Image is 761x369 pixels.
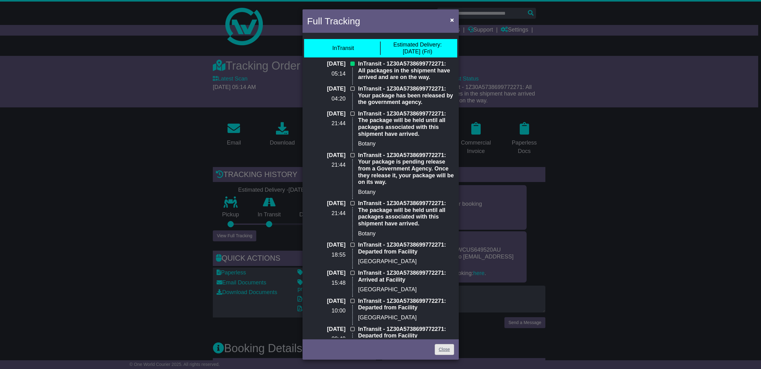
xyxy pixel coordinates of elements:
[307,326,346,333] p: [DATE]
[307,200,346,207] p: [DATE]
[307,307,346,314] p: 10:00
[307,14,360,28] h4: Full Tracking
[307,210,346,217] p: 21:44
[450,16,454,23] span: ×
[307,242,346,248] p: [DATE]
[307,152,346,159] p: [DATE]
[307,336,346,342] p: 09:49
[307,280,346,287] p: 15:48
[358,314,454,321] p: [GEOGRAPHIC_DATA]
[307,61,346,67] p: [DATE]
[447,13,457,26] button: Close
[307,71,346,77] p: 05:14
[358,200,454,227] p: InTransit - 1Z30A5738699772271: The package will be held until all packages associated with this ...
[435,344,454,355] a: Close
[358,242,454,255] p: InTransit - 1Z30A5738699772271: Departed from Facility
[358,152,454,186] p: InTransit - 1Z30A5738699772271: Your package is pending release from a Government Agency. Once th...
[358,140,454,147] p: Botany
[358,86,454,106] p: InTransit - 1Z30A5738699772271: Your package has been released by the government agency.
[307,86,346,92] p: [DATE]
[393,42,442,55] div: [DATE] (Fri)
[358,286,454,293] p: [GEOGRAPHIC_DATA]
[358,258,454,265] p: [GEOGRAPHIC_DATA]
[307,96,346,102] p: 04:20
[307,111,346,117] p: [DATE]
[358,61,454,81] p: InTransit - 1Z30A5738699772271: All packages in the shipment have arrived and are on the way.
[358,298,454,311] p: InTransit - 1Z30A5738699772271: Departed from Facility
[307,298,346,305] p: [DATE]
[358,230,454,237] p: Botany
[358,189,454,196] p: Botany
[307,270,346,277] p: [DATE]
[358,326,454,339] p: InTransit - 1Z30A5738699772271: Departed from Facility
[307,252,346,258] p: 18:55
[307,120,346,127] p: 21:44
[358,270,454,283] p: InTransit - 1Z30A5738699772271: Arrived at Facility
[332,45,354,52] div: InTransit
[307,162,346,169] p: 21:44
[393,42,442,48] span: Estimated Delivery:
[358,111,454,137] p: InTransit - 1Z30A5738699772271: The package will be held until all packages associated with this ...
